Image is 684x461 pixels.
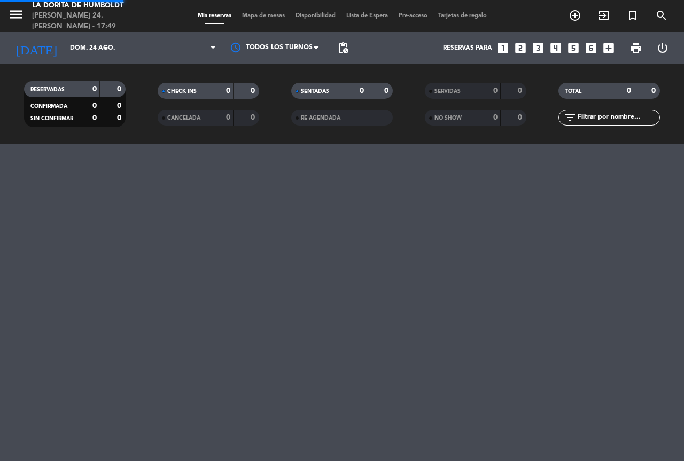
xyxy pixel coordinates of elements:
[565,89,581,94] span: TOTAL
[117,102,123,110] strong: 0
[30,104,67,109] span: CONFIRMADA
[651,87,658,95] strong: 0
[92,85,97,93] strong: 0
[30,87,65,92] span: RESERVADAS
[337,42,349,54] span: pending_actions
[577,112,659,123] input: Filtrar por nombre...
[656,42,669,54] i: power_settings_new
[192,13,237,19] span: Mis reservas
[549,41,563,55] i: looks_4
[493,87,498,95] strong: 0
[8,6,24,26] button: menu
[627,87,631,95] strong: 0
[443,44,492,52] span: Reservas para
[99,42,112,54] i: arrow_drop_down
[584,41,598,55] i: looks_6
[629,42,642,54] span: print
[493,114,498,121] strong: 0
[226,114,230,121] strong: 0
[655,9,668,22] i: search
[301,89,329,94] span: SENTADAS
[649,32,676,64] div: LOG OUT
[518,87,524,95] strong: 0
[569,9,581,22] i: add_circle_outline
[531,41,545,55] i: looks_3
[564,111,577,124] i: filter_list
[32,11,163,32] div: [PERSON_NAME] 24. [PERSON_NAME] - 17:49
[301,115,340,121] span: RE AGENDADA
[518,114,524,121] strong: 0
[290,13,341,19] span: Disponibilidad
[32,1,163,11] div: La Dorita de Humboldt
[167,89,197,94] span: CHECK INS
[8,36,65,60] i: [DATE]
[602,41,616,55] i: add_box
[117,114,123,122] strong: 0
[626,9,639,22] i: turned_in_not
[384,87,391,95] strong: 0
[251,114,257,121] strong: 0
[167,115,200,121] span: CANCELADA
[92,102,97,110] strong: 0
[434,89,461,94] span: SERVIDAS
[393,13,433,19] span: Pre-acceso
[433,13,492,19] span: Tarjetas de regalo
[226,87,230,95] strong: 0
[514,41,527,55] i: looks_two
[566,41,580,55] i: looks_5
[434,115,462,121] span: NO SHOW
[341,13,393,19] span: Lista de Espera
[237,13,290,19] span: Mapa de mesas
[8,6,24,22] i: menu
[117,85,123,93] strong: 0
[251,87,257,95] strong: 0
[30,116,73,121] span: SIN CONFIRMAR
[597,9,610,22] i: exit_to_app
[92,114,97,122] strong: 0
[360,87,364,95] strong: 0
[496,41,510,55] i: looks_one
